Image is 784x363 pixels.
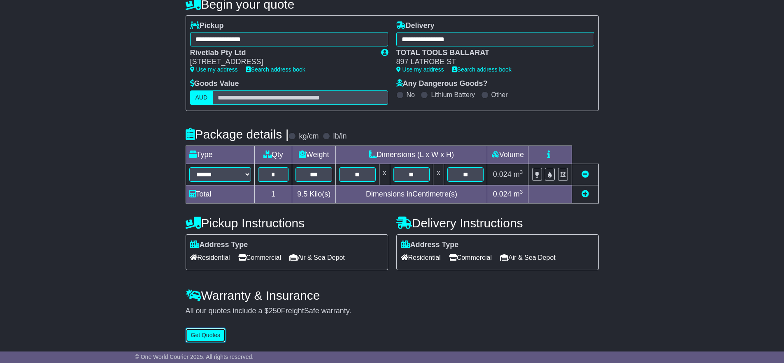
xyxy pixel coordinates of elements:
span: m [514,170,523,178]
span: © One World Courier 2025. All rights reserved. [135,354,254,360]
a: Search address book [246,66,305,73]
span: 9.5 [297,190,307,198]
td: Dimensions (L x W x H) [336,146,487,164]
label: Other [491,91,508,99]
label: Goods Value [190,79,239,88]
span: Air & Sea Depot [500,251,556,264]
span: Residential [401,251,441,264]
a: Remove this item [582,170,589,178]
div: TOTAL TOOLS BALLARAT [396,49,586,58]
span: 250 [269,307,281,315]
div: 897 LATROBE ST [396,58,586,67]
h4: Warranty & Insurance [186,289,599,302]
span: Commercial [449,251,492,264]
label: Any Dangerous Goods? [396,79,488,88]
button: Get Quotes [186,328,226,342]
a: Use my address [190,66,238,73]
label: AUD [190,90,213,105]
label: kg/cm [299,132,319,141]
div: Rivetlab Pty Ltd [190,49,373,58]
h4: Pickup Instructions [186,216,388,230]
span: 0.024 [493,170,512,178]
label: Delivery [396,21,435,30]
label: No [407,91,415,99]
td: x [433,164,444,185]
td: Kilo(s) [292,185,336,203]
td: Type [186,146,254,164]
h4: Package details | [186,127,289,141]
td: x [379,164,390,185]
td: Dimensions in Centimetre(s) [336,185,487,203]
label: Address Type [401,240,459,250]
span: 0.024 [493,190,512,198]
label: lb/in [333,132,347,141]
label: Lithium Battery [431,91,475,99]
span: m [514,190,523,198]
div: [STREET_ADDRESS] [190,58,373,67]
td: Qty [254,146,292,164]
a: Add new item [582,190,589,198]
a: Search address book [452,66,512,73]
span: Commercial [238,251,281,264]
sup: 3 [520,169,523,175]
span: Air & Sea Depot [289,251,345,264]
td: Volume [487,146,528,164]
sup: 3 [520,189,523,195]
h4: Delivery Instructions [396,216,599,230]
span: Residential [190,251,230,264]
label: Pickup [190,21,224,30]
td: Total [186,185,254,203]
label: Address Type [190,240,248,250]
td: Weight [292,146,336,164]
td: 1 [254,185,292,203]
div: All our quotes include a $ FreightSafe warranty. [186,307,599,316]
a: Use my address [396,66,444,73]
